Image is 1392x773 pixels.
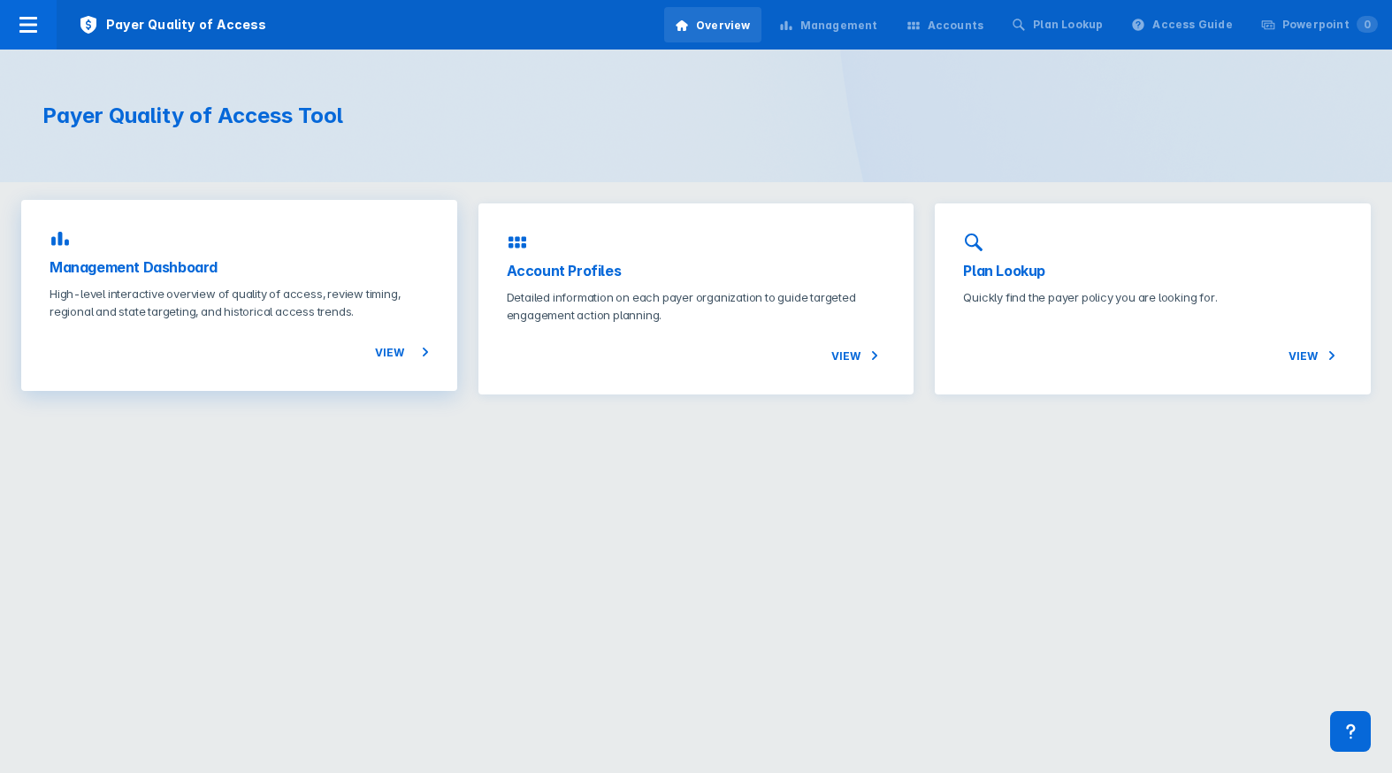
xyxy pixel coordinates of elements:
p: Quickly find the payer policy you are looking for. [963,288,1342,306]
span: 0 [1357,16,1378,33]
div: Management [800,18,878,34]
div: Powerpoint [1282,17,1378,33]
div: Access Guide [1152,17,1232,33]
span: View [1289,345,1342,366]
p: Detailed information on each payer organization to guide targeted engagement action planning. [507,288,886,324]
h1: Payer Quality of Access Tool [42,103,675,129]
div: Plan Lookup [1033,17,1103,33]
a: Management [769,7,889,42]
a: Accounts [896,7,995,42]
h3: Plan Lookup [963,260,1342,281]
div: Overview [696,18,751,34]
p: High-level interactive overview of quality of access, review timing, regional and state targeting... [50,285,429,320]
a: Management DashboardHigh-level interactive overview of quality of access, review timing, regional... [21,200,457,391]
div: Contact Support [1330,711,1371,752]
span: View [375,341,429,363]
h3: Account Profiles [507,260,886,281]
div: Accounts [928,18,984,34]
span: View [831,345,885,366]
a: Account ProfilesDetailed information on each payer organization to guide targeted engagement acti... [478,203,914,394]
a: Overview [664,7,761,42]
h3: Management Dashboard [50,256,429,278]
